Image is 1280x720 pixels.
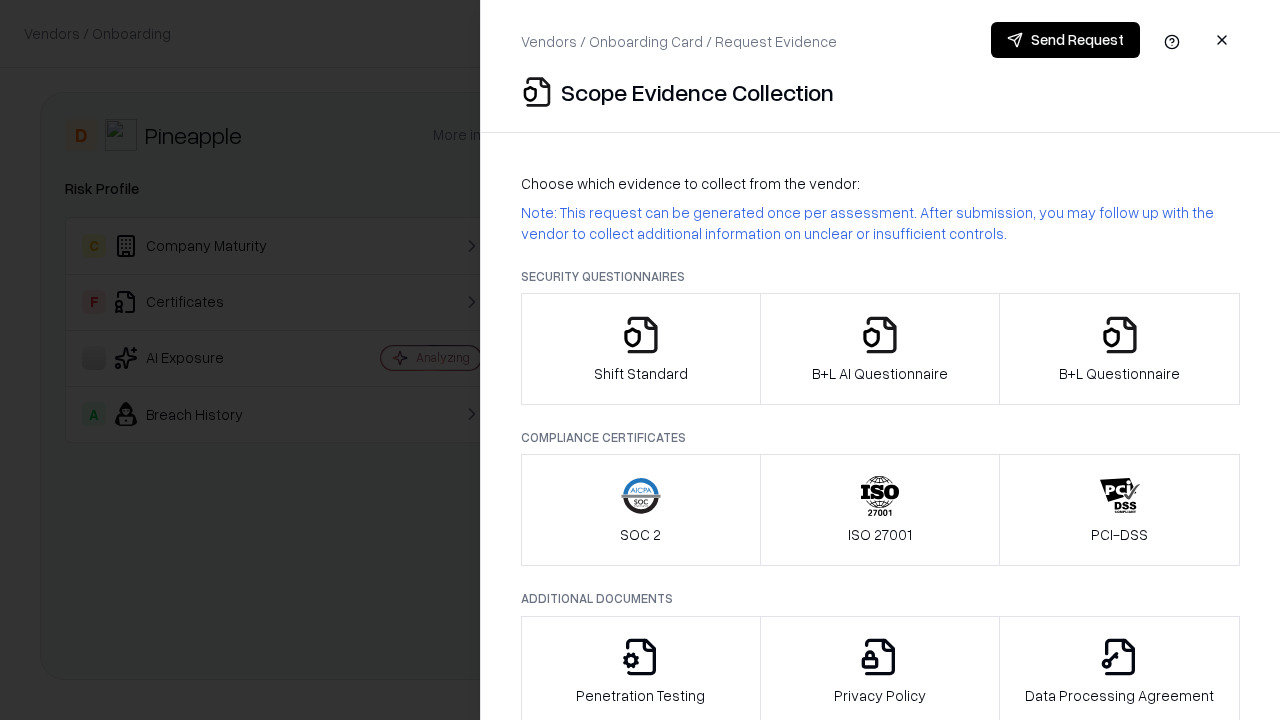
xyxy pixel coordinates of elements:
button: B+L Questionnaire [999,293,1240,405]
p: Privacy Policy [834,685,926,706]
p: Additional Documents [521,590,1240,607]
p: SOC 2 [620,524,661,545]
button: PCI-DSS [999,454,1240,566]
p: Security Questionnaires [521,268,1240,285]
button: Send Request [991,22,1140,58]
p: Vendors / Onboarding Card / Request Evidence [521,31,837,52]
p: B+L Questionnaire [1059,363,1180,384]
p: Penetration Testing [576,685,705,706]
p: Shift Standard [594,363,688,384]
button: Shift Standard [521,293,761,405]
p: Scope Evidence Collection [561,76,834,108]
button: B+L AI Questionnaire [760,293,1001,405]
p: ISO 27001 [848,524,912,545]
button: ISO 27001 [760,454,1001,566]
p: Compliance Certificates [521,429,1240,446]
p: PCI-DSS [1091,524,1148,545]
p: B+L AI Questionnaire [812,363,948,384]
p: Choose which evidence to collect from the vendor: [521,173,1240,194]
p: Data Processing Agreement [1025,685,1214,706]
button: SOC 2 [521,454,761,566]
p: Note: This request can be generated once per assessment. After submission, you may follow up with... [521,202,1240,244]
